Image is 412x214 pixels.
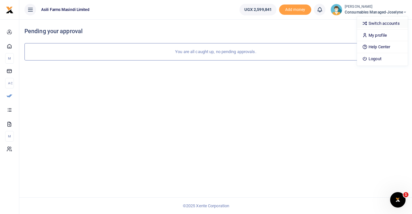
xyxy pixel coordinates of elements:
[244,6,272,13] span: UGX 2,599,841
[279,5,311,15] span: Add money
[39,7,92,13] span: Asili Farms Masindi Limited
[5,78,14,88] li: Ac
[331,4,407,15] a: profile-user [PERSON_NAME] Consumables managed-Joselyne
[237,4,279,15] li: Wallet ballance
[403,192,408,197] span: 1
[5,53,14,64] li: M
[239,4,276,15] a: UGX 2,599,841
[345,4,407,10] small: [PERSON_NAME]
[6,7,14,12] a: logo-small logo-large logo-large
[6,6,14,14] img: logo-small
[357,19,408,28] a: Switch accounts
[357,54,408,63] a: Logout
[345,9,407,15] span: Consumables managed-Joselyne
[357,31,408,40] a: My profile
[279,7,311,12] a: Add money
[331,4,342,15] img: profile-user
[357,42,408,51] a: Help Center
[5,131,14,142] li: M
[24,43,407,60] div: You are all caught up, no pending approvals.
[279,5,311,15] li: Toup your wallet
[24,28,407,35] h4: Pending your approval
[390,192,406,208] iframe: Intercom live chat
